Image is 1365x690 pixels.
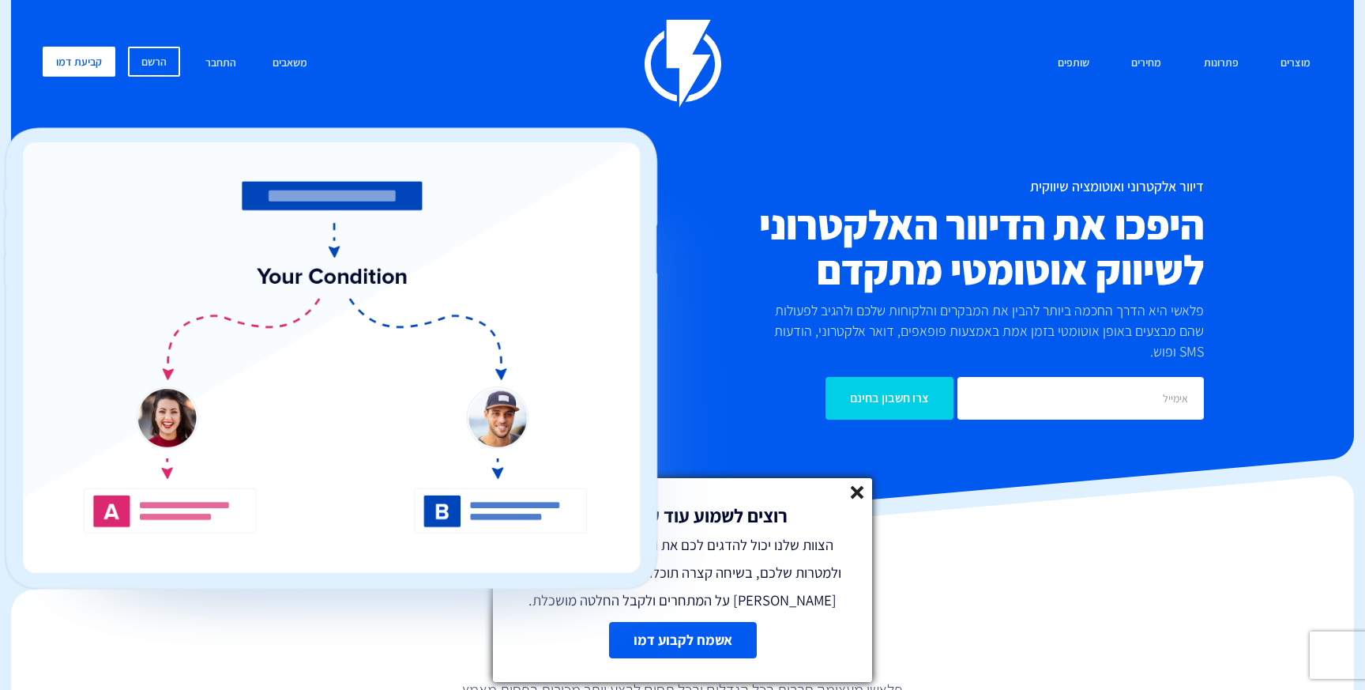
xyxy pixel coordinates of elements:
[588,179,1204,194] h1: דיוור אלקטרוני ואוטומציה שיווקית
[1119,47,1173,81] a: מחירים
[748,300,1205,361] p: פלאשי היא הדרך החכמה ביותר להבין את המבקרים והלקוחות שלכם ולהגיב לפעולות שהם מבצעים באופן אוטומטי...
[1192,47,1250,81] a: פתרונות
[1269,47,1322,81] a: מוצרים
[128,47,180,77] a: הרשם
[1046,47,1101,81] a: שותפים
[43,47,115,77] a: קביעת דמו
[261,47,319,81] a: משאבים
[194,47,248,81] a: התחבר
[825,377,953,420] input: צרו חשבון בחינם
[588,202,1204,292] h2: היפכו את הדיוור האלקטרוני לשיווק אוטומטי מתקדם
[957,377,1204,420] input: אימייל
